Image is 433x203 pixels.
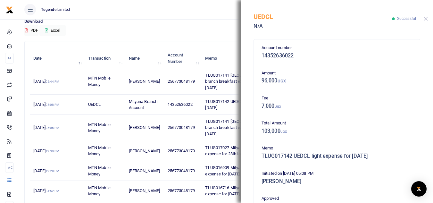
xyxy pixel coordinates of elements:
small: UGX [275,105,281,108]
span: [PERSON_NAME] [129,79,160,84]
p: Fee [262,95,412,102]
p: Initiated on [DATE] 05:08 PM [262,170,412,177]
span: [DATE] [33,79,59,84]
span: Mityana Branch Account [129,99,157,110]
a: logo-small logo-large logo-large [6,7,13,12]
h5: 14352636022 [262,53,412,59]
li: M [5,53,14,63]
p: Total Amount [262,120,412,127]
span: 256773048179 [168,79,195,84]
span: MTN Mobile Money [88,76,111,87]
h5: 7,000 [262,103,412,109]
p: Amount [262,70,412,77]
span: TLUG017141 [GEOGRAPHIC_DATA] branch breakfast expense for [DATE] to [DATE] [205,73,277,90]
span: [DATE] [33,125,59,130]
span: [DATE] [33,168,59,173]
span: TLUG017142 UEDCL light expense for [DATE] [205,99,274,110]
small: 05:06 PM [46,126,60,130]
h5: TLUG017142 UEDCL light expense for [DATE] [262,153,412,159]
small: 04:52 PM [46,189,60,193]
span: 256773048179 [168,168,195,173]
h5: 103,000 [262,128,412,134]
p: Approved [262,195,412,202]
button: PDF [24,25,38,36]
span: TLUG016909 Mityana branch breakfast expense for [DATE] to [DATE] [205,165,278,176]
li: Ac [5,162,14,173]
span: MTN Mobile Money [88,145,111,156]
p: Account number [262,45,412,51]
small: UGX [280,130,287,133]
button: Close [424,17,428,21]
small: 12:28 PM [46,169,60,173]
th: Name: activate to sort column ascending [125,48,164,68]
span: Tugende Limited [38,7,73,13]
span: [PERSON_NAME] [129,188,160,193]
button: Excel [39,25,66,36]
span: MTN Mobile Money [88,122,111,133]
span: TLUG017027 Mityana branch breakfast expense for 28th to [DATE] [205,145,278,156]
th: Account Number: activate to sort column ascending [164,48,202,68]
span: [DATE] [33,102,59,107]
h5: [PERSON_NAME] [262,178,412,185]
p: Download [24,18,428,25]
th: Transaction: activate to sort column ascending [85,48,125,68]
span: Successful [397,16,416,21]
span: TLUG016716 Mityana breakfast expense for [DATE] to [DATE] [205,185,264,197]
small: 12:30 PM [46,149,60,153]
h5: 96,000 [262,78,412,84]
span: [DATE] [33,188,59,193]
small: UGX [278,79,286,83]
span: 14352636022 [168,102,193,107]
span: 256773048179 [168,148,195,153]
span: 256773048179 [168,188,195,193]
small: 05:08 PM [46,103,60,106]
th: Date: activate to sort column descending [30,48,85,68]
span: [PERSON_NAME] [129,148,160,153]
h5: UEDCL [254,13,392,21]
th: Memo: activate to sort column ascending [202,48,283,68]
span: MTN Mobile Money [88,165,111,176]
div: Open Intercom Messenger [411,181,427,197]
span: [PERSON_NAME] [129,168,160,173]
span: [DATE] [33,148,59,153]
span: [PERSON_NAME] [129,125,160,130]
h5: N/A [254,23,392,30]
span: TLUG017141 [GEOGRAPHIC_DATA] branch breakfast expense for [DATE] to [DATE] [205,119,277,136]
small: 05:44 PM [46,80,60,83]
img: logo-small [6,6,13,14]
p: Memo [262,145,412,152]
span: MTN Mobile Money [88,185,111,197]
span: 256773048179 [168,125,195,130]
span: UEDCL [88,102,101,107]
